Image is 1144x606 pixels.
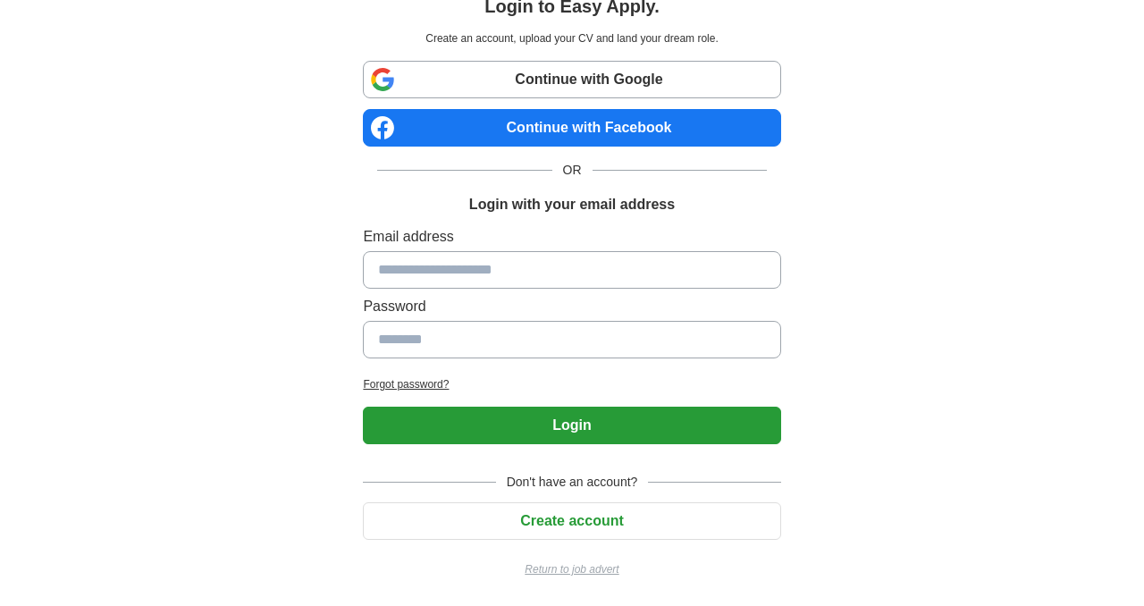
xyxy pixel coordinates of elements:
[552,161,593,180] span: OR
[363,513,780,528] a: Create account
[363,61,780,98] a: Continue with Google
[363,109,780,147] a: Continue with Facebook
[366,30,777,46] p: Create an account, upload your CV and land your dream role.
[363,407,780,444] button: Login
[363,296,780,317] label: Password
[496,473,649,492] span: Don't have an account?
[363,502,780,540] button: Create account
[363,376,780,392] a: Forgot password?
[363,226,780,248] label: Email address
[469,194,675,215] h1: Login with your email address
[363,561,780,577] a: Return to job advert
